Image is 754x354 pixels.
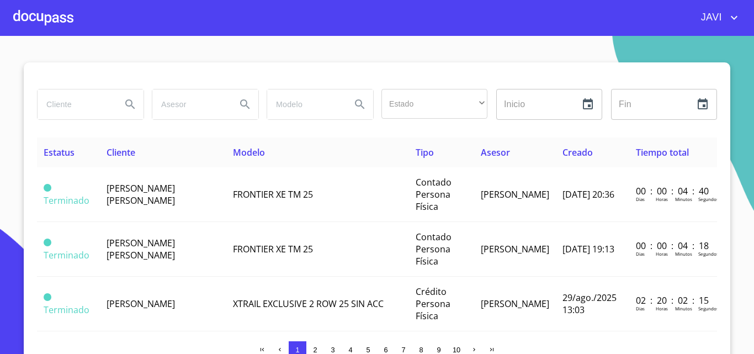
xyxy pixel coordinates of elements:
[348,346,352,354] span: 4
[331,346,334,354] span: 3
[453,346,460,354] span: 10
[117,91,144,118] button: Search
[416,286,450,322] span: Crédito Persona Física
[381,89,487,119] div: ​
[656,305,668,311] p: Horas
[401,346,405,354] span: 7
[419,346,423,354] span: 8
[44,194,89,207] span: Terminado
[44,239,51,246] span: Terminado
[38,89,113,119] input: search
[636,196,645,202] p: Dias
[698,251,719,257] p: Segundos
[636,146,689,158] span: Tiempo total
[44,184,51,192] span: Terminado
[693,9,728,27] span: JAVI
[636,251,645,257] p: Dias
[636,185,710,197] p: 00 : 00 : 04 : 40
[416,146,434,158] span: Tipo
[107,146,135,158] span: Cliente
[44,304,89,316] span: Terminado
[44,249,89,261] span: Terminado
[562,146,593,158] span: Creado
[366,346,370,354] span: 5
[656,196,668,202] p: Horas
[481,146,510,158] span: Asesor
[233,298,384,310] span: XTRAIL EXCLUSIVE 2 ROW 25 SIN ACC
[562,188,614,200] span: [DATE] 20:36
[232,91,258,118] button: Search
[44,293,51,301] span: Terminado
[481,188,549,200] span: [PERSON_NAME]
[636,294,710,307] p: 02 : 20 : 02 : 15
[416,231,452,267] span: Contado Persona Física
[675,196,692,202] p: Minutos
[636,240,710,252] p: 00 : 00 : 04 : 18
[107,237,175,261] span: [PERSON_NAME] [PERSON_NAME]
[416,176,452,213] span: Contado Persona Física
[693,9,741,27] button: account of current user
[233,146,265,158] span: Modelo
[437,346,440,354] span: 9
[698,196,719,202] p: Segundos
[295,346,299,354] span: 1
[562,292,617,316] span: 29/ago./2025 13:03
[107,298,175,310] span: [PERSON_NAME]
[267,89,342,119] input: search
[347,91,373,118] button: Search
[313,346,317,354] span: 2
[675,305,692,311] p: Minutos
[562,243,614,255] span: [DATE] 19:13
[481,243,549,255] span: [PERSON_NAME]
[698,305,719,311] p: Segundos
[656,251,668,257] p: Horas
[107,182,175,207] span: [PERSON_NAME] [PERSON_NAME]
[233,188,313,200] span: FRONTIER XE TM 25
[44,146,75,158] span: Estatus
[233,243,313,255] span: FRONTIER XE TM 25
[384,346,387,354] span: 6
[675,251,692,257] p: Minutos
[481,298,549,310] span: [PERSON_NAME]
[636,305,645,311] p: Dias
[152,89,227,119] input: search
